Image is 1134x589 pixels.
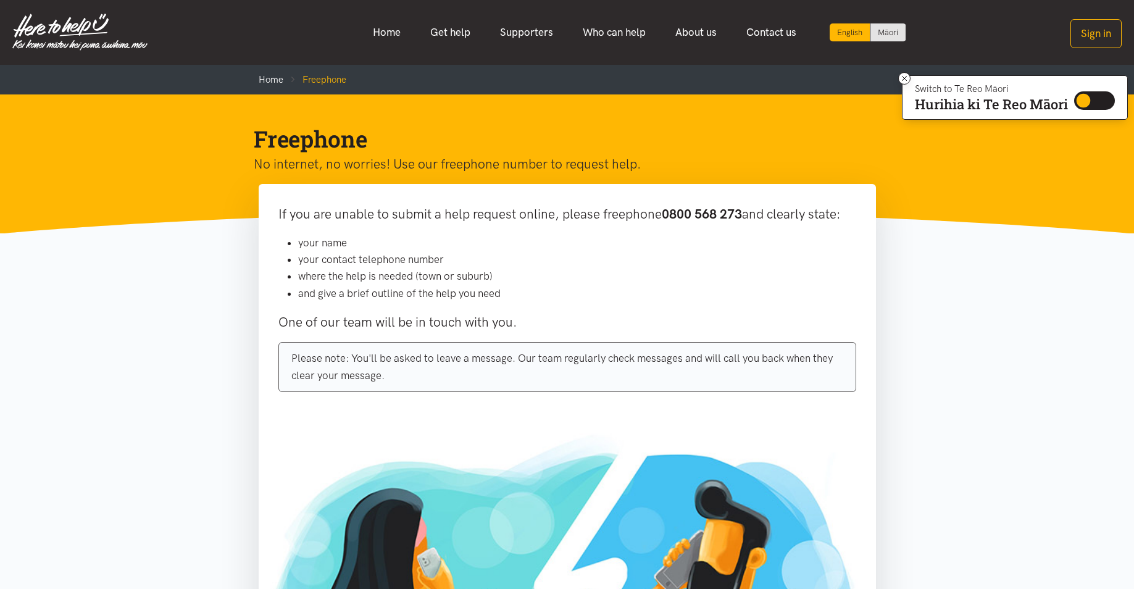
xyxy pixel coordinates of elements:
li: your contact telephone number [298,251,856,268]
a: Supporters [485,19,568,46]
img: Home [12,14,148,51]
p: Switch to Te Reo Māori [915,85,1068,93]
p: If you are unable to submit a help request online, please freephone and clearly state: [278,204,856,225]
div: Please note: You'll be asked to leave a message. Our team regularly check messages and will call ... [278,342,856,391]
a: Who can help [568,19,661,46]
p: One of our team will be in touch with you. [278,312,856,333]
a: Home [358,19,415,46]
a: About us [661,19,732,46]
button: Sign in [1070,19,1122,48]
li: Freephone [283,72,346,87]
p: No internet, no worries! Use our freephone number to request help. [254,154,861,175]
a: Switch to Te Reo Māori [870,23,906,41]
a: Home [259,74,283,85]
a: Contact us [732,19,811,46]
li: where the help is needed (town or suburb) [298,268,856,285]
b: 0800 568 273 [662,206,742,222]
h1: Freephone [254,124,861,154]
li: your name [298,235,856,251]
div: Language toggle [830,23,906,41]
a: Get help [415,19,485,46]
div: Current language [830,23,870,41]
li: and give a brief outline of the help you need [298,285,856,302]
p: Hurihia ki Te Reo Māori [915,99,1068,110]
